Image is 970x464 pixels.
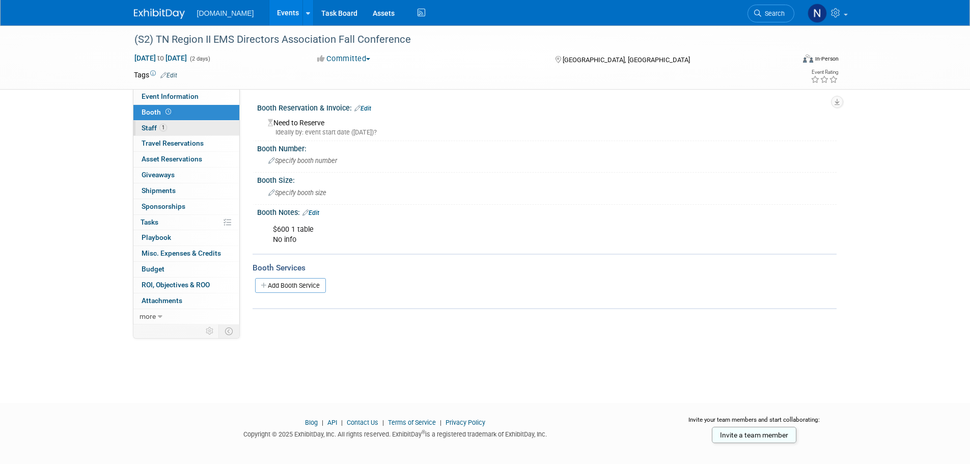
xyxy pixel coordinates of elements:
[255,278,326,293] a: Add Booth Service
[266,220,725,250] div: $600 1 table No info
[422,429,425,435] sup: ®
[761,10,785,17] span: Search
[133,89,239,104] a: Event Information
[133,246,239,261] a: Misc. Expenses & Credits
[133,136,239,151] a: Travel Reservations
[142,233,171,241] span: Playbook
[142,171,175,179] span: Giveaways
[446,419,485,426] a: Privacy Policy
[134,427,657,439] div: Copyright © 2025 ExhibitDay, Inc. All rights reserved. ExhibitDay is a registered trademark of Ex...
[142,108,173,116] span: Booth
[808,4,827,23] img: Nicholas Fischer
[380,419,386,426] span: |
[347,419,378,426] a: Contact Us
[133,168,239,183] a: Giveaways
[268,128,829,137] div: Ideally by: event start date ([DATE])?
[159,124,167,131] span: 1
[160,72,177,79] a: Edit
[327,419,337,426] a: API
[142,281,210,289] span: ROI, Objectives & ROO
[133,278,239,293] a: ROI, Objectives & ROO
[142,186,176,195] span: Shipments
[163,108,173,116] span: Booth not reserved yet
[133,262,239,277] a: Budget
[142,202,185,210] span: Sponsorships
[133,199,239,214] a: Sponsorships
[142,265,164,273] span: Budget
[133,105,239,120] a: Booth
[142,92,199,100] span: Event Information
[257,173,837,185] div: Booth Size:
[302,209,319,216] a: Edit
[133,230,239,245] a: Playbook
[142,155,202,163] span: Asset Reservations
[201,324,219,338] td: Personalize Event Tab Strip
[747,5,794,22] a: Search
[257,100,837,114] div: Booth Reservation & Invoice:
[142,296,182,305] span: Attachments
[437,419,444,426] span: |
[142,139,204,147] span: Travel Reservations
[197,9,254,17] span: [DOMAIN_NAME]
[354,105,371,112] a: Edit
[141,218,158,226] span: Tasks
[142,249,221,257] span: Misc. Expenses & Credits
[142,124,167,132] span: Staff
[133,309,239,324] a: more
[305,419,318,426] a: Blog
[133,183,239,199] a: Shipments
[131,31,779,49] div: (S2) TN Region II EMS Directors Association Fall Conference
[314,53,374,64] button: Committed
[734,53,839,68] div: Event Format
[257,141,837,154] div: Booth Number:
[388,419,436,426] a: Terms of Service
[257,205,837,218] div: Booth Notes:
[803,54,813,63] img: Format-Inperson.png
[134,70,177,80] td: Tags
[672,416,837,431] div: Invite your team members and start collaborating:
[339,419,345,426] span: |
[133,152,239,167] a: Asset Reservations
[319,419,326,426] span: |
[815,55,839,63] div: In-Person
[156,54,165,62] span: to
[133,215,239,230] a: Tasks
[268,157,337,165] span: Specify booth number
[133,293,239,309] a: Attachments
[265,115,829,137] div: Need to Reserve
[218,324,239,338] td: Toggle Event Tabs
[811,70,838,75] div: Event Rating
[253,262,837,274] div: Booth Services
[134,53,187,63] span: [DATE] [DATE]
[189,56,210,62] span: (2 days)
[133,121,239,136] a: Staff1
[134,9,185,19] img: ExhibitDay
[268,189,326,197] span: Specify booth size
[140,312,156,320] span: more
[712,427,796,443] a: Invite a team member
[563,56,690,64] span: [GEOGRAPHIC_DATA], [GEOGRAPHIC_DATA]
